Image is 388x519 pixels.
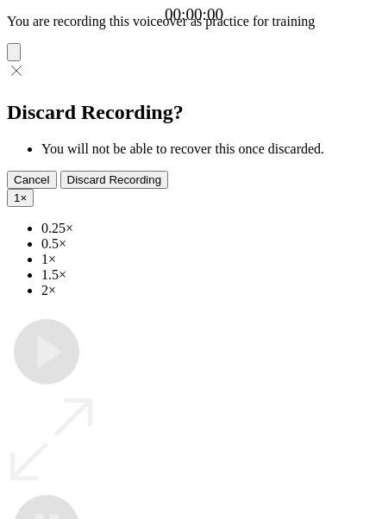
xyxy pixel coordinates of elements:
li: 1× [41,252,381,267]
button: 1× [7,189,34,207]
li: 1.5× [41,267,381,283]
span: 1 [14,191,20,204]
h2: Discard Recording? [7,101,381,124]
li: 0.25× [41,221,381,236]
li: 2× [41,283,381,298]
a: 00:00:00 [165,5,223,24]
button: Cancel [7,171,57,189]
button: Discard Recording [60,171,169,189]
p: You are recording this voiceover as practice for training [7,14,381,29]
li: You will not be able to recover this once discarded. [41,141,381,157]
li: 0.5× [41,236,381,252]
